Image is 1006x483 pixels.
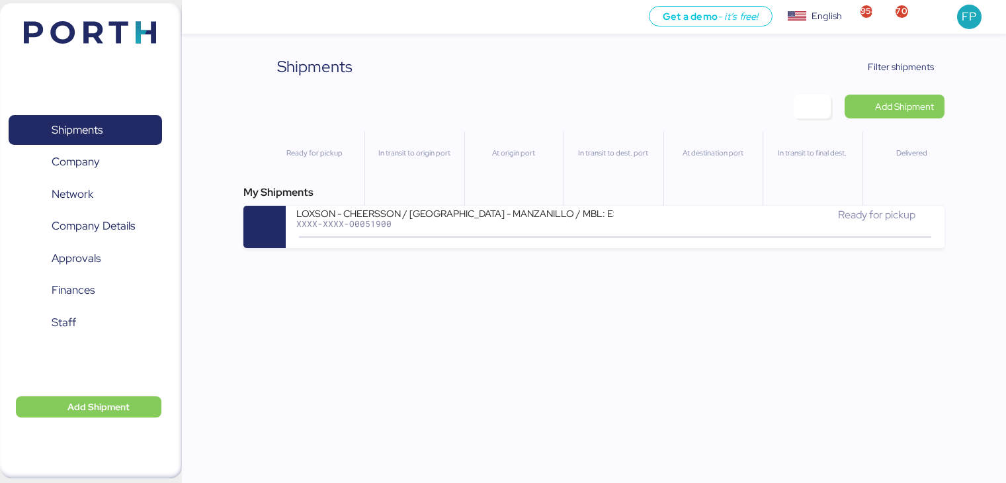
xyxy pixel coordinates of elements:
[9,243,162,274] a: Approvals
[16,396,161,417] button: Add Shipment
[52,152,100,171] span: Company
[9,308,162,338] a: Staff
[841,55,944,79] button: Filter shipments
[9,147,162,177] a: Company
[812,9,842,23] div: English
[669,148,757,159] div: At destination port
[296,207,614,218] div: LOXSON - CHEERSSON / [GEOGRAPHIC_DATA] - MANZANILLO / MBL: ESLCHNSHG038926 - HBL: YQSE250610916 /...
[190,6,212,28] button: Menu
[52,120,103,140] span: Shipments
[52,313,76,332] span: Staff
[962,8,976,25] span: FP
[868,59,934,75] span: Filter shipments
[67,399,130,415] span: Add Shipment
[270,148,358,159] div: Ready for pickup
[838,208,915,222] span: Ready for pickup
[875,99,934,114] span: Add Shipment
[52,281,95,300] span: Finances
[9,211,162,241] a: Company Details
[9,275,162,306] a: Finances
[52,249,101,268] span: Approvals
[277,55,353,79] div: Shipments
[470,148,558,159] div: At origin port
[296,219,614,228] div: XXXX-XXXX-O0051900
[569,148,657,159] div: In transit to dest. port
[845,95,944,118] a: Add Shipment
[52,185,93,204] span: Network
[9,115,162,146] a: Shipments
[868,148,956,159] div: Delivered
[52,216,135,236] span: Company Details
[370,148,458,159] div: In transit to origin port
[243,185,944,200] div: My Shipments
[769,148,856,159] div: In transit to final dest.
[9,179,162,210] a: Network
